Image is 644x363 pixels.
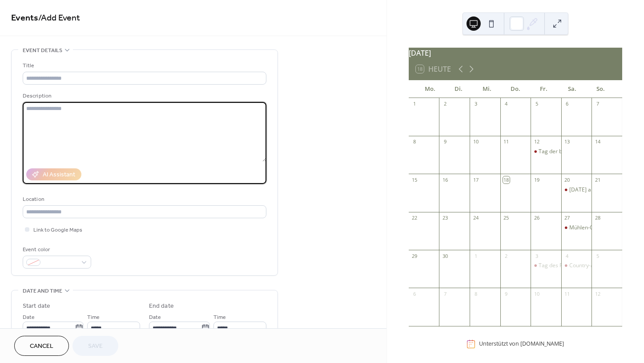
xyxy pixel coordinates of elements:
[472,139,479,145] div: 10
[564,253,571,259] div: 4
[594,253,601,259] div: 5
[472,101,479,107] div: 3
[442,290,448,297] div: 7
[558,80,587,98] div: Sa.
[23,286,62,296] span: Date and time
[472,253,479,259] div: 1
[411,215,418,221] div: 22
[213,313,226,322] span: Time
[561,186,592,194] div: Weltkindertag an der Baccumer Mühle
[411,253,418,259] div: 29
[472,215,479,221] div: 24
[564,176,571,183] div: 20
[472,176,479,183] div: 17
[533,290,540,297] div: 10
[38,10,80,27] span: / Add Event
[533,139,540,145] div: 12
[564,215,571,221] div: 27
[442,139,448,145] div: 9
[442,176,448,183] div: 16
[23,245,89,254] div: Event color
[531,148,561,155] div: Tag der bayrischen Küche und Live Musik mit Volker Stach
[411,101,418,107] div: 1
[444,80,473,98] div: Di.
[23,46,62,55] span: Event details
[564,290,571,297] div: 11
[442,215,448,221] div: 23
[33,226,82,235] span: Link to Google Maps
[87,313,100,322] span: Time
[503,139,510,145] div: 11
[564,139,571,145] div: 13
[503,290,510,297] div: 9
[561,262,592,269] div: Country-Abend mit Hermann Lammers Meyer – Live im Biergarten
[561,224,592,232] div: Mühlen-Quiz Open Air im Biergarten der Baccumer Mühle
[533,101,540,107] div: 5
[503,101,510,107] div: 4
[533,253,540,259] div: 3
[479,340,564,348] div: Unterstützt von
[594,101,601,107] div: 7
[594,176,601,183] div: 21
[416,80,444,98] div: Mo.
[530,80,558,98] div: Fr.
[409,48,622,58] div: [DATE]
[23,195,265,204] div: Location
[594,139,601,145] div: 14
[23,91,265,101] div: Description
[149,313,161,322] span: Date
[564,101,571,107] div: 6
[520,340,564,348] a: [DOMAIN_NAME]
[594,215,601,221] div: 28
[30,342,53,351] span: Cancel
[11,10,38,27] a: Events
[587,80,615,98] div: So.
[442,101,448,107] div: 2
[473,80,501,98] div: Mi.
[503,215,510,221] div: 25
[411,139,418,145] div: 8
[23,313,35,322] span: Date
[23,61,265,70] div: Title
[14,336,69,356] button: Cancel
[149,302,174,311] div: End date
[594,290,601,297] div: 12
[531,262,561,269] div: Tag des Frühschoppens mit Live Musik an der Baccumer Mühle
[533,215,540,221] div: 26
[503,176,510,183] div: 18
[411,290,418,297] div: 6
[503,253,510,259] div: 2
[533,176,540,183] div: 19
[472,290,479,297] div: 8
[411,176,418,183] div: 15
[23,302,50,311] div: Start date
[501,80,530,98] div: Do.
[442,253,448,259] div: 30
